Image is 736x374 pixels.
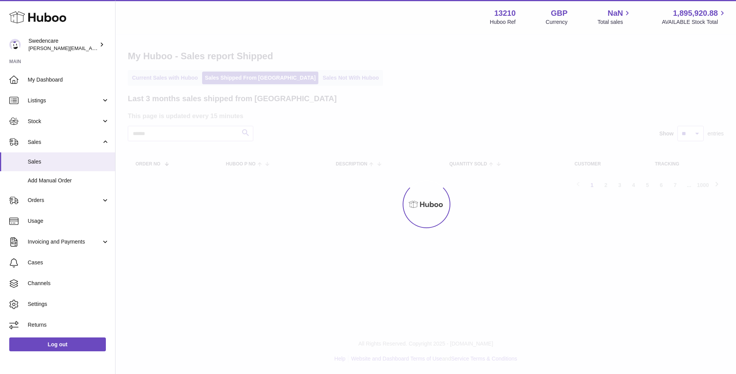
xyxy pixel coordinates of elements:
a: 1,895,920.88 AVAILABLE Stock Total [662,8,727,26]
div: Swedencare [28,37,98,52]
span: [PERSON_NAME][EMAIL_ADDRESS][PERSON_NAME][DOMAIN_NAME] [28,45,196,51]
span: AVAILABLE Stock Total [662,18,727,26]
div: Huboo Ref [490,18,516,26]
a: NaN Total sales [597,8,632,26]
strong: GBP [551,8,567,18]
span: My Dashboard [28,76,109,83]
span: Channels [28,280,109,287]
span: Returns [28,321,109,329]
span: Cases [28,259,109,266]
span: 1,895,920.88 [673,8,718,18]
span: Invoicing and Payments [28,238,101,245]
span: Total sales [597,18,632,26]
span: Orders [28,197,101,204]
img: daniel.corbridge@swedencare.co.uk [9,39,21,50]
span: Add Manual Order [28,177,109,184]
strong: 13210 [494,8,516,18]
span: Listings [28,97,101,104]
div: Currency [546,18,568,26]
a: Log out [9,337,106,351]
span: Stock [28,118,101,125]
span: NaN [607,8,623,18]
span: Sales [28,139,101,146]
span: Settings [28,301,109,308]
span: Usage [28,217,109,225]
span: Sales [28,158,109,165]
